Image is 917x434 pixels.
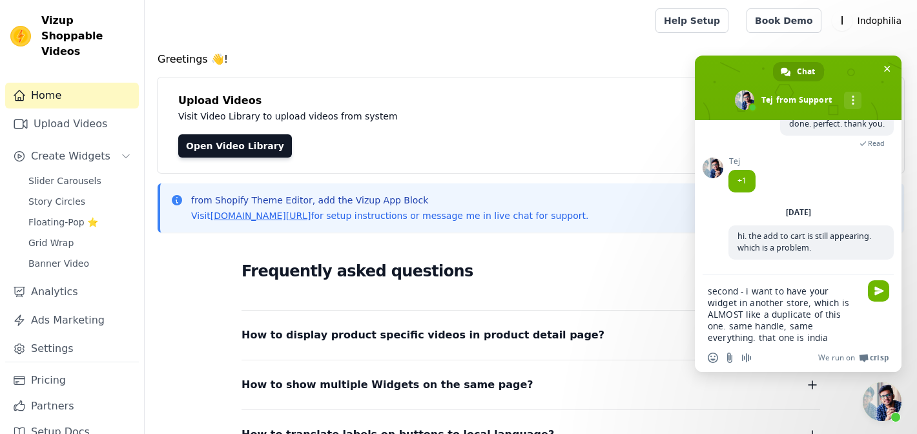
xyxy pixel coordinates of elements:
a: We run onCrisp [818,353,889,363]
a: Book Demo [747,8,821,33]
span: Vizup Shoppable Videos [41,13,134,59]
a: Slider Carousels [21,172,139,190]
a: Floating-Pop ⭐ [21,213,139,231]
a: Upload Videos [5,111,139,137]
h4: Greetings 👋! [158,52,904,67]
p: Visit Video Library to upload videos from system [178,108,757,124]
span: hi. the add to cart is still appearing. which is a problem. [737,231,871,253]
span: Grid Wrap [28,236,74,249]
h2: Frequently asked questions [242,258,820,284]
a: Pricing [5,367,139,393]
span: Floating-Pop ⭐ [28,216,98,229]
a: Banner Video [21,254,139,273]
span: How to show multiple Widgets on the same page? [242,376,533,394]
span: done. perfect. thank you. [789,118,885,129]
a: Story Circles [21,192,139,211]
p: Visit for setup instructions or message me in live chat for support. [191,209,588,222]
a: Partners [5,393,139,419]
button: Create Widgets [5,143,139,169]
span: Send [868,280,889,302]
img: Vizup [10,26,31,46]
div: More channels [844,92,861,109]
a: Analytics [5,279,139,305]
span: Read [868,139,885,148]
textarea: Compose your message... [708,285,860,344]
span: Slider Carousels [28,174,101,187]
span: How to display product specific videos in product detail page? [242,326,604,344]
a: Settings [5,336,139,362]
div: Close chat [863,382,902,421]
div: [DATE] [786,209,811,216]
span: Crisp [870,353,889,363]
span: Story Circles [28,195,85,208]
a: Ads Marketing [5,307,139,333]
div: Chat [773,62,824,81]
a: Open Video Library [178,134,292,158]
span: Close chat [880,62,894,76]
span: Send a file [725,353,735,363]
a: Help Setup [655,8,728,33]
a: [DOMAIN_NAME][URL] [211,211,311,221]
span: We run on [818,353,855,363]
h4: Upload Videos [178,93,883,108]
button: How to show multiple Widgets on the same page? [242,376,820,394]
span: Create Widgets [31,149,110,164]
span: +1 [737,175,747,186]
span: Chat [797,62,815,81]
span: Banner Video [28,257,89,270]
p: from Shopify Theme Editor, add the Vizup App Block [191,194,588,207]
button: How to display product specific videos in product detail page? [242,326,820,344]
button: I Indophilia [832,9,907,32]
a: Grid Wrap [21,234,139,252]
span: Audio message [741,353,752,363]
span: Tej [728,157,756,166]
a: Home [5,83,139,108]
text: I [840,14,843,27]
p: Indophilia [852,9,907,32]
span: Insert an emoji [708,353,718,363]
